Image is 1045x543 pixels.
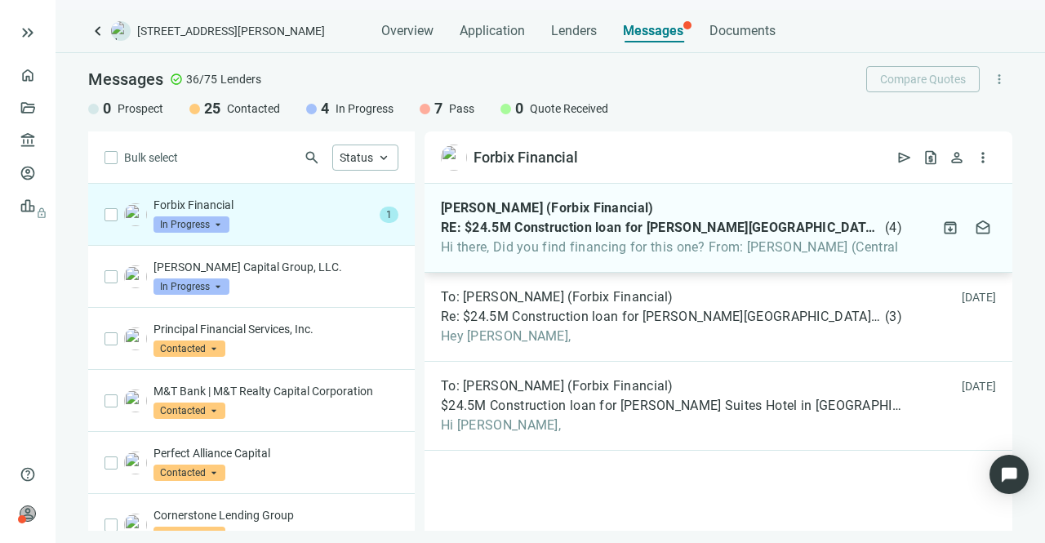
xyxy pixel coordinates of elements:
[111,21,131,41] img: deal-logo
[381,23,434,39] span: Overview
[923,149,939,166] span: request_quote
[962,289,997,305] div: [DATE]
[153,340,225,357] span: Contacted
[376,150,391,165] span: keyboard_arrow_up
[304,149,320,166] span: search
[153,465,225,481] span: Contacted
[866,66,980,92] button: Compare Quotes
[118,100,163,117] span: Prospect
[937,215,963,241] button: archive
[153,527,225,543] span: Contacted
[153,216,229,233] span: In Progress
[460,23,525,39] span: Application
[944,145,970,171] button: person
[153,197,373,213] p: Forbix Financial
[441,398,902,414] span: $24.5M Construction loan for [PERSON_NAME] Suites Hotel in [GEOGRAPHIC_DATA], [GEOGRAPHIC_DATA]
[441,378,674,394] span: To: [PERSON_NAME] (Forbix Financial)
[153,259,398,275] p: [PERSON_NAME] Capital Group, LLC.
[975,149,991,166] span: more_vert
[515,99,523,118] span: 0
[986,66,1012,92] button: more_vert
[153,403,225,419] span: Contacted
[20,505,36,522] span: person
[441,200,654,216] span: [PERSON_NAME] (Forbix Financial)
[227,100,280,117] span: Contacted
[340,151,373,164] span: Status
[896,149,913,166] span: send
[441,417,902,434] span: Hi [PERSON_NAME],
[962,378,997,394] div: [DATE]
[441,220,882,236] span: RE: $24.5M Construction loan for [PERSON_NAME][GEOGRAPHIC_DATA] in [GEOGRAPHIC_DATA], [GEOGRAPHIC...
[970,215,996,241] button: drafts
[20,466,36,483] span: help
[124,149,178,167] span: Bulk select
[321,99,329,118] span: 4
[220,71,261,87] span: Lenders
[124,265,147,288] img: 25517b73-80cf-4db8-a2a8-faca9e92bc6e
[441,328,902,345] span: Hey [PERSON_NAME],
[709,23,776,39] span: Documents
[623,23,683,38] span: Messages
[124,327,147,350] img: 80b6e66d-dd78-4ec9-b477-9bc3e082cd4f
[137,23,325,39] span: [STREET_ADDRESS][PERSON_NAME]
[153,507,398,523] p: Cornerstone Lending Group
[970,145,996,171] button: more_vert
[186,71,217,87] span: 36/75
[949,149,965,166] span: person
[942,220,958,236] span: archive
[885,220,902,236] span: ( 4 )
[153,278,229,295] span: In Progress
[975,220,991,236] span: drafts
[153,445,398,461] p: Perfect Alliance Capital
[124,389,147,412] img: 39cb1f5e-40e8-4d63-a12f-5165fe7aa5cb.png
[992,72,1007,87] span: more_vert
[204,99,220,118] span: 25
[88,69,163,89] span: Messages
[380,207,398,223] span: 1
[892,145,918,171] button: send
[449,100,474,117] span: Pass
[88,21,108,41] a: keyboard_arrow_left
[551,23,597,39] span: Lenders
[124,203,147,226] img: 9c74dd18-5a3a-48e1-bbf5-cac8b8b48b2c
[434,99,442,118] span: 7
[18,23,38,42] button: keyboard_double_arrow_right
[170,73,183,86] span: check_circle
[103,99,111,118] span: 0
[153,321,398,337] p: Principal Financial Services, Inc.
[530,100,608,117] span: Quote Received
[336,100,394,117] span: In Progress
[124,452,147,474] img: e32c8b75-2ac4-4b25-a368-41f65cf07489
[885,309,902,325] span: ( 3 )
[441,289,674,305] span: To: [PERSON_NAME] (Forbix Financial)
[441,145,467,171] img: 9c74dd18-5a3a-48e1-bbf5-cac8b8b48b2c
[441,309,882,325] span: Re: $24.5M Construction loan for [PERSON_NAME][GEOGRAPHIC_DATA] in [GEOGRAPHIC_DATA], [GEOGRAPHIC...
[474,148,578,167] div: Forbix Financial
[153,383,398,399] p: M&T Bank | M&T Realty Capital Corporation
[918,145,944,171] button: request_quote
[989,455,1029,494] div: Open Intercom Messenger
[441,239,902,256] span: Hi there, Did you find financing for this one? From: [PERSON_NAME] (Central
[124,514,147,536] img: f3f17009-5499-4fdb-ae24-b4f85919d8eb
